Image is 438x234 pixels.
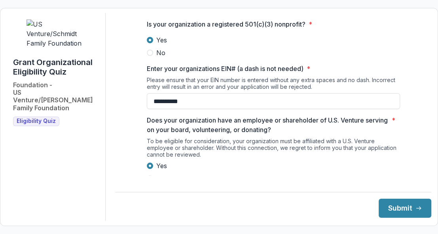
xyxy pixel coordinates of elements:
span: No [156,174,165,183]
span: Yes [156,35,167,45]
span: Yes [156,161,167,171]
span: Eligibility Quiz [17,118,56,125]
img: US Venture/Schmidt Family Foundation [27,19,86,48]
p: Does your organization have an employee or shareholder of U.S. Venture serving on your board, vol... [147,115,389,134]
button: Submit [379,199,431,218]
p: Is your organization a registered 501(c)(3) nonprofit? [147,19,305,29]
p: Enter your organizations EIN# (a dash is not needed) [147,64,303,73]
span: No [156,48,165,58]
h2: Foundation - US Venture/[PERSON_NAME] Family Foundation [13,81,99,112]
div: To be eligible for consideration, your organization must be affiliated with a U.S. Venture employ... [147,138,400,161]
div: Please ensure that your EIN number is entered without any extra spaces and no dash. Incorrect ent... [147,77,400,93]
h1: Grant Organizational Eligibility Quiz [13,58,99,77]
